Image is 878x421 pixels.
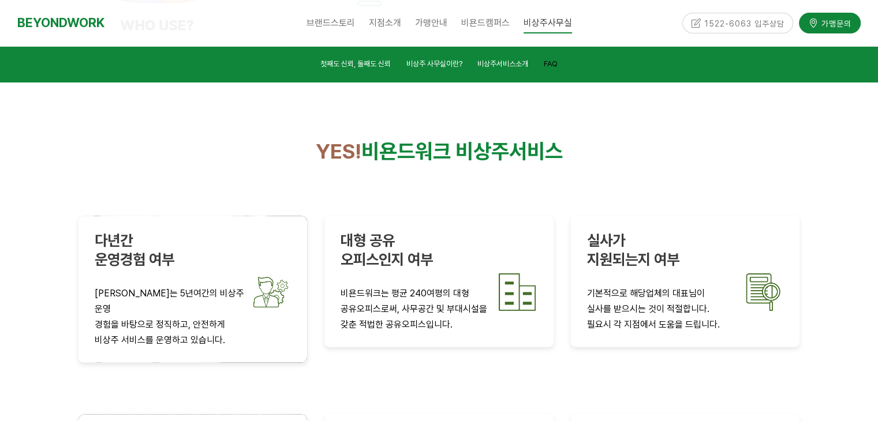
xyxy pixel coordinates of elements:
[95,332,292,347] p: 비상주 서비스를 운영하고 있습니다.
[544,59,558,68] span: FAQ
[799,12,861,32] a: 가맹문의
[361,139,563,164] strong: 비욘드워크 비상주서비스
[369,17,401,28] span: 지점소개
[408,9,454,37] a: 가맹안내
[461,17,510,28] span: 비욘드캠퍼스
[95,231,133,249] strong: 다년간
[587,285,784,300] p: 기본적으로 해당업체의 대표님이
[17,12,104,33] a: BEYONDWORK
[544,58,558,73] a: FAQ
[307,17,355,28] span: 브랜드스토리
[95,250,174,268] strong: 운영경험 여부
[743,272,783,312] img: 7bd8271055f58.png
[316,139,361,164] strong: YES!
[341,250,433,268] strong: 오피스인지 여부
[517,9,579,37] a: 비상주사무실
[477,58,528,73] a: 비상주서비스소개
[320,59,391,68] span: 첫째도 신뢰, 둘째도 신뢰
[341,285,537,300] p: 비욘드워크는 평균 240여평의 대형
[95,316,292,332] p: 경험을 바탕으로 정직하고, 안전하게
[587,316,784,332] p: 필요시 각 지점에서 도움을 드립니다.
[454,9,517,37] a: 비욘드캠퍼스
[341,231,395,249] strong: 대형 공유
[362,9,408,37] a: 지점소개
[251,272,291,312] img: 954170f5d89b8.png
[587,300,784,316] p: 실사를 받으시는 것이 적절합니다.
[406,58,462,73] a: 비상주 사무실이란?
[300,9,362,37] a: 브랜드스토리
[415,17,447,28] span: 가맹안내
[341,300,537,316] p: 공유오피스로써, 사무공간 및 부대시설을
[818,16,851,28] span: 가맹문의
[477,59,528,68] span: 비상주서비스소개
[341,316,537,332] p: 갖춘 적법한 공유오피스입니다.
[497,272,537,312] img: 343bb3d058555.png
[524,13,572,33] span: 비상주사무실
[95,285,292,316] p: [PERSON_NAME]는 5년여간의 비상주 운영
[587,250,679,268] strong: 지원되는지 여부
[406,59,462,68] span: 비상주 사무실이란?
[587,231,625,249] strong: 실사가
[320,58,391,73] a: 첫째도 신뢰, 둘째도 신뢰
